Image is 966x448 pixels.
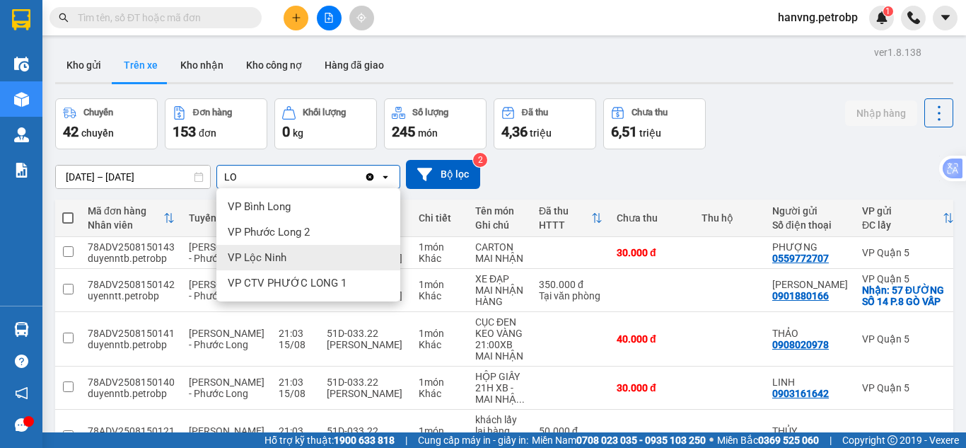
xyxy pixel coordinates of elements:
[412,108,448,117] div: Số lượng
[81,200,182,237] th: Toggle SortBy
[88,377,175,388] div: 78ADV2508150140
[772,388,829,399] div: 0903161642
[14,57,29,71] img: warehouse-icon
[772,279,848,290] div: ANH THANH
[475,414,525,437] div: khách lấy lại hàng
[189,328,264,350] span: [PERSON_NAME] - Phước Long
[364,171,376,183] svg: Clear all
[279,339,313,350] div: 15/08
[419,377,461,388] div: 1 món
[418,432,528,448] span: Cung cấp máy in - giấy in:
[862,219,943,231] div: ĐC lấy
[475,382,525,405] div: 21H XB - MAI NHẬN HÀNG - KHÁCH XÁC NHẬN NHẬN HÀNG Ở PL
[282,123,290,140] span: 0
[419,328,461,339] div: 1 món
[55,98,158,149] button: Chuyến42chuyến
[475,253,525,264] div: MAI NHẬN
[235,48,313,82] button: Kho công nợ
[855,200,961,237] th: Toggle SortBy
[494,98,596,149] button: Đã thu4,36 triệu
[356,13,366,23] span: aim
[55,48,112,82] button: Kho gửi
[279,377,313,388] div: 21:03
[88,241,175,253] div: 78ADV2508150143
[862,247,954,258] div: VP Quận 5
[603,98,706,149] button: Chưa thu6,51 triệu
[88,328,175,339] div: 78ADV2508150141
[313,48,395,82] button: Hàng đã giao
[845,100,917,126] button: Nhập hàng
[216,188,400,301] ul: Menu
[539,279,603,290] div: 350.000 đ
[888,435,897,445] span: copyright
[63,123,78,140] span: 42
[228,276,347,290] span: VP CTV PHƯỚC LONG 1
[862,382,954,394] div: VP Quận 5
[14,322,29,337] img: warehouse-icon
[475,219,525,231] div: Ghi chú
[772,339,829,350] div: 0908020978
[327,328,405,339] div: 51D-033.22
[88,279,175,290] div: 78ADV2508150142
[939,11,952,24] span: caret-down
[189,212,264,224] div: Tuyến
[15,355,28,368] span: question-circle
[830,432,832,448] span: |
[327,425,405,437] div: 51D-033.22
[532,432,706,448] span: Miền Nam
[165,98,267,149] button: Đơn hàng153đơn
[327,339,405,350] div: [PERSON_NAME]
[88,219,163,231] div: Nhân viên
[264,432,395,448] span: Hỗ trợ kỹ thuật:
[885,6,890,16] span: 1
[380,171,391,183] svg: open
[475,273,525,285] div: XE ĐẠP
[88,339,175,350] div: duyenntb.petrobp
[349,6,374,30] button: aim
[112,48,169,82] button: Trên xe
[907,11,920,24] img: phone-icon
[88,253,175,264] div: duyenntb.petrobp
[767,8,869,26] span: hanvng.petrobp
[384,98,487,149] button: Số lượng245món
[228,225,310,239] span: VP Phước Long 2
[14,127,29,142] img: warehouse-icon
[611,123,637,140] span: 6,51
[875,11,888,24] img: icon-new-feature
[772,328,848,339] div: THẢO
[532,200,610,237] th: Toggle SortBy
[709,437,714,443] span: ⚪️
[475,371,525,382] div: HỘP GIẤY
[279,388,313,399] div: 15/08
[772,377,848,388] div: LINH
[193,108,232,117] div: Đơn hàng
[274,98,377,149] button: Khối lượng0kg
[88,205,163,217] div: Mã đơn hàng
[772,425,848,437] div: THỦY
[475,339,525,362] div: 21:00XB MAI NHẬN
[15,386,28,400] span: notification
[14,163,29,178] img: solution-icon
[392,123,415,140] span: 245
[189,377,264,399] span: [PERSON_NAME] - Phước Long
[419,339,461,350] div: Khác
[617,212,687,224] div: Chưa thu
[56,166,210,188] input: Select a date range.
[14,92,29,107] img: warehouse-icon
[717,432,819,448] span: Miền Bắc
[419,388,461,399] div: Khác
[862,273,954,285] div: VP Quận 5
[473,153,487,167] sup: 2
[772,241,848,253] div: PHƯỢNG
[516,394,525,405] span: ...
[279,425,313,437] div: 21:03
[189,241,264,264] span: [PERSON_NAME] - Phước Long
[862,333,954,345] div: VP Quận 5
[475,205,525,217] div: Tên món
[874,45,921,60] div: ver 1.8.138
[522,108,548,117] div: Đã thu
[303,108,346,117] div: Khối lượng
[88,388,175,399] div: duyenntb.petrobp
[327,377,405,388] div: 51D-033.22
[228,251,286,265] span: VP Lộc Ninh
